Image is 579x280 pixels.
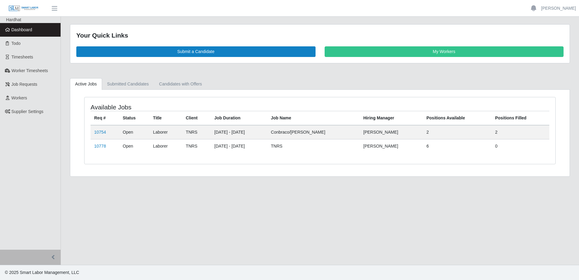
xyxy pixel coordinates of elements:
[541,5,576,12] a: [PERSON_NAME]
[423,139,491,153] td: 6
[360,125,423,139] td: [PERSON_NAME]
[149,125,182,139] td: Laborer
[267,111,360,125] th: Job Name
[360,139,423,153] td: [PERSON_NAME]
[12,82,38,87] span: Job Requests
[76,46,316,57] a: Submit a Candidate
[94,130,106,135] a: 10754
[423,125,491,139] td: 2
[325,46,564,57] a: My Workers
[91,111,119,125] th: Req #
[94,144,106,148] a: 10778
[491,125,549,139] td: 2
[119,111,149,125] th: Status
[360,111,423,125] th: Hiring Manager
[8,5,39,12] img: SLM Logo
[91,103,276,111] h4: Available Jobs
[211,125,267,139] td: [DATE] - [DATE]
[182,111,211,125] th: Client
[149,139,182,153] td: Laborer
[76,31,564,40] div: Your Quick Links
[119,125,149,139] td: Open
[182,125,211,139] td: TNRS
[211,139,267,153] td: [DATE] - [DATE]
[267,139,360,153] td: TNRS
[12,27,32,32] span: Dashboard
[12,95,27,100] span: Workers
[423,111,491,125] th: Positions Available
[12,55,33,59] span: Timesheets
[12,41,21,46] span: Todo
[491,139,549,153] td: 0
[149,111,182,125] th: Title
[211,111,267,125] th: Job Duration
[182,139,211,153] td: TNRS
[12,109,44,114] span: Supplier Settings
[102,78,154,90] a: Submitted Candidates
[491,111,549,125] th: Positions Filled
[5,270,79,275] span: © 2025 Smart Labor Management, LLC
[154,78,207,90] a: Candidates with Offers
[267,125,360,139] td: Conbraco/[PERSON_NAME]
[70,78,102,90] a: Active Jobs
[119,139,149,153] td: Open
[6,17,21,22] span: Hardhat
[12,68,48,73] span: Worker Timesheets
